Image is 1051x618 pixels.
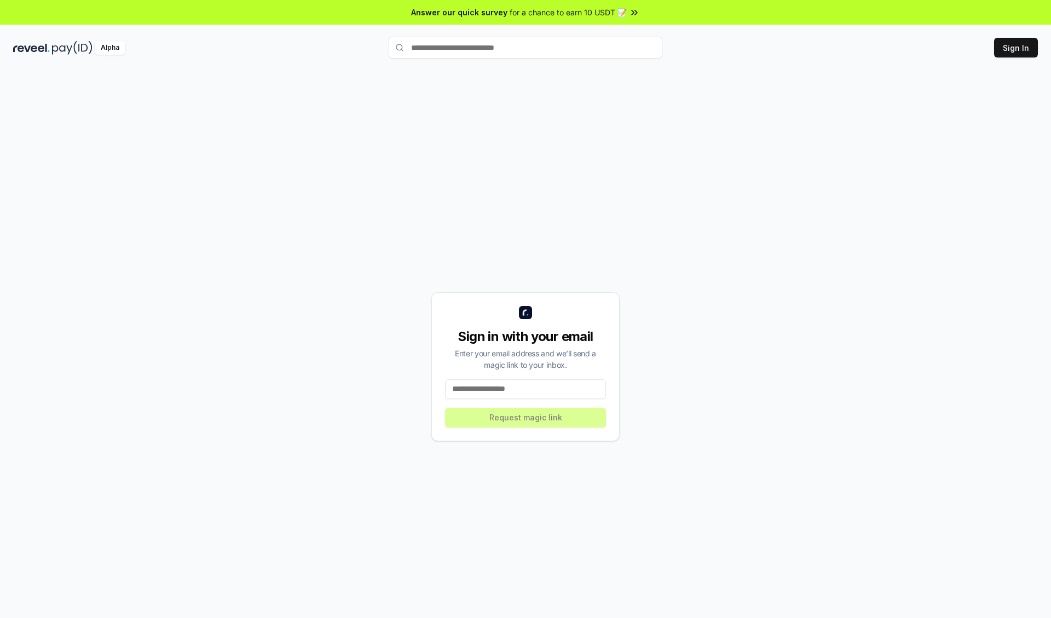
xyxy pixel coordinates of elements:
div: Enter your email address and we’ll send a magic link to your inbox. [445,348,606,371]
button: Sign In [994,38,1038,57]
img: reveel_dark [13,41,50,55]
span: Answer our quick survey [411,7,507,18]
div: Sign in with your email [445,328,606,345]
span: for a chance to earn 10 USDT 📝 [510,7,627,18]
img: logo_small [519,306,532,319]
div: Alpha [95,41,125,55]
img: pay_id [52,41,93,55]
